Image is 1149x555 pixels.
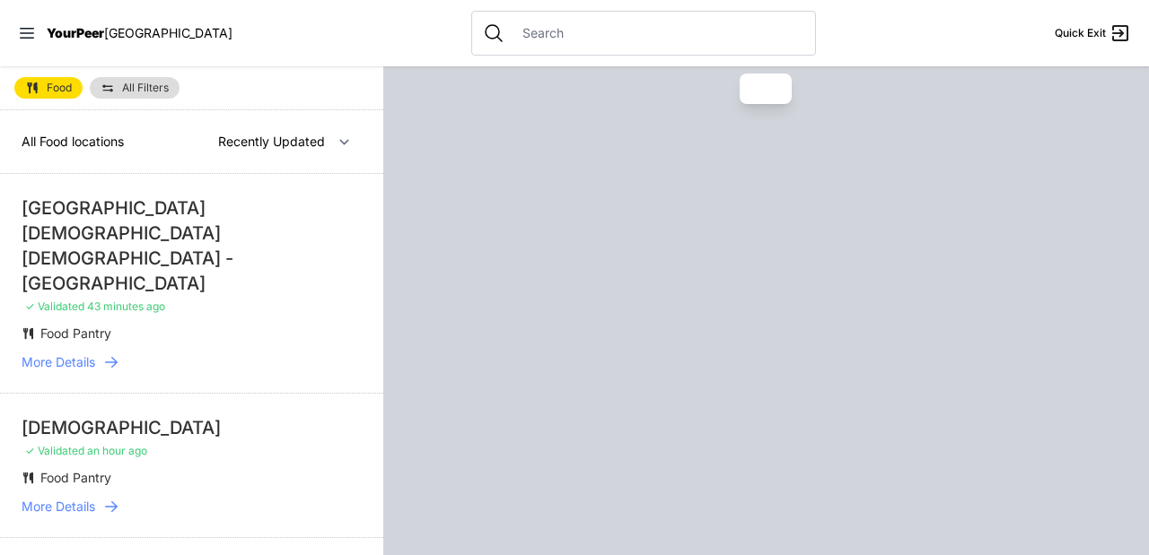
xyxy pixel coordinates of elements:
[25,444,84,457] span: ✓ Validated
[47,25,104,40] span: YourPeer
[122,82,169,93] span: All Filters
[22,134,124,149] span: All Food locations
[90,77,180,99] a: All Filters
[512,24,804,42] input: Search
[22,498,362,516] a: More Details
[40,325,111,341] span: Food Pantry
[47,82,72,93] span: Food
[22,498,95,516] span: More Details
[1055,22,1131,44] a: Quick Exit
[14,77,83,99] a: Food
[22,415,362,440] div: [DEMOGRAPHIC_DATA]
[22,353,362,371] a: More Details
[25,299,84,313] span: ✓ Validated
[87,444,147,457] span: an hour ago
[40,470,111,485] span: Food Pantry
[104,25,232,40] span: [GEOGRAPHIC_DATA]
[22,353,95,371] span: More Details
[47,28,232,39] a: YourPeer[GEOGRAPHIC_DATA]
[87,299,165,313] span: 43 minutes ago
[1055,26,1106,40] span: Quick Exit
[22,195,362,296] div: [GEOGRAPHIC_DATA][DEMOGRAPHIC_DATA][DEMOGRAPHIC_DATA] - [GEOGRAPHIC_DATA]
